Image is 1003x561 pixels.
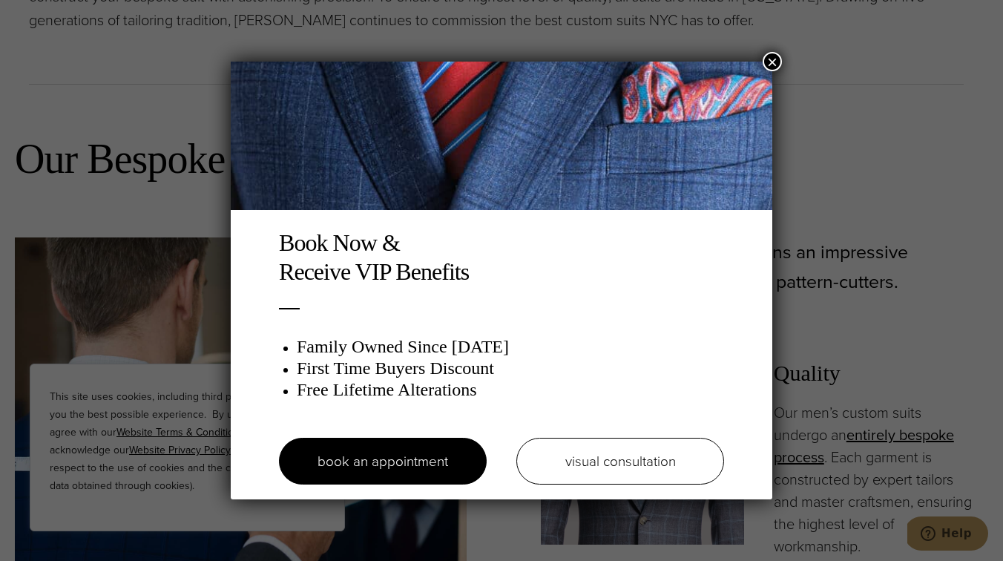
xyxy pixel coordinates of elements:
[297,358,724,379] h3: First Time Buyers Discount
[516,438,724,485] a: visual consultation
[763,52,782,71] button: Close
[297,379,724,401] h3: Free Lifetime Alterations
[279,438,487,485] a: book an appointment
[34,10,65,24] span: Help
[297,336,724,358] h3: Family Owned Since [DATE]
[279,229,724,286] h2: Book Now & Receive VIP Benefits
